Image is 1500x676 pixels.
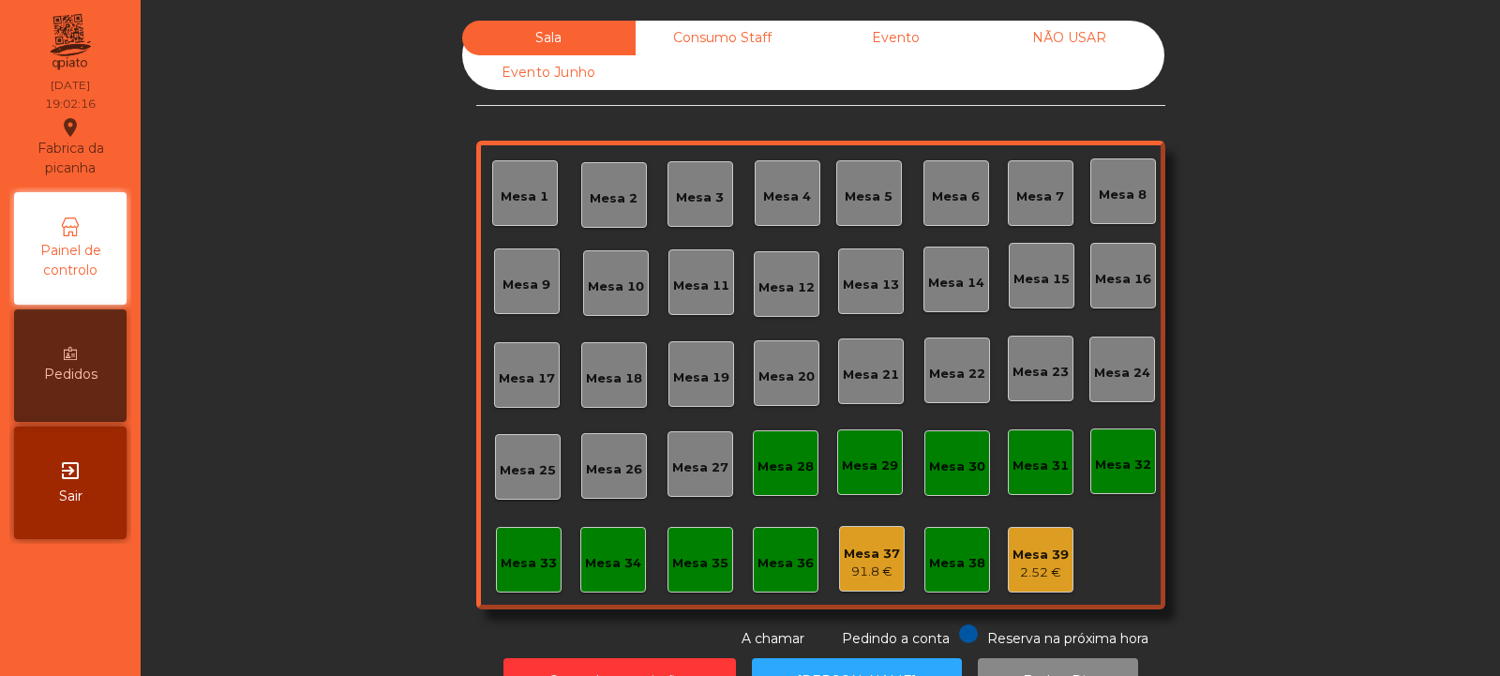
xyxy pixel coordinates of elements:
[501,188,548,206] div: Mesa 1
[842,457,898,475] div: Mesa 29
[742,630,804,647] span: A chamar
[844,545,900,563] div: Mesa 37
[1095,456,1151,474] div: Mesa 32
[636,21,809,55] div: Consumo Staff
[586,369,642,388] div: Mesa 18
[932,188,980,206] div: Mesa 6
[502,276,550,294] div: Mesa 9
[672,554,728,573] div: Mesa 35
[1094,364,1150,383] div: Mesa 24
[758,278,815,297] div: Mesa 12
[809,21,982,55] div: Evento
[462,55,636,90] div: Evento Junho
[19,241,122,280] span: Painel de controlo
[929,458,985,476] div: Mesa 30
[672,458,728,477] div: Mesa 27
[1095,270,1151,289] div: Mesa 16
[51,77,90,94] div: [DATE]
[987,630,1148,647] span: Reserva na próxima hora
[844,563,900,581] div: 91.8 €
[929,554,985,573] div: Mesa 38
[588,278,644,296] div: Mesa 10
[59,459,82,482] i: exit_to_app
[500,461,556,480] div: Mesa 25
[1012,563,1069,582] div: 2.52 €
[843,366,899,384] div: Mesa 21
[44,365,97,384] span: Pedidos
[15,116,126,178] div: Fabrica da picanha
[462,21,636,55] div: Sala
[758,368,815,386] div: Mesa 20
[47,9,93,75] img: qpiato
[590,189,637,208] div: Mesa 2
[1012,363,1069,382] div: Mesa 23
[929,365,985,383] div: Mesa 22
[673,277,729,295] div: Mesa 11
[1016,188,1064,206] div: Mesa 7
[585,554,641,573] div: Mesa 34
[45,96,96,113] div: 19:02:16
[1012,546,1069,564] div: Mesa 39
[1013,270,1070,289] div: Mesa 15
[845,188,892,206] div: Mesa 5
[501,554,557,573] div: Mesa 33
[928,274,984,293] div: Mesa 14
[673,368,729,387] div: Mesa 19
[763,188,811,206] div: Mesa 4
[59,116,82,139] i: location_on
[586,460,642,479] div: Mesa 26
[59,487,82,506] span: Sair
[1099,186,1147,204] div: Mesa 8
[982,21,1156,55] div: NÃO USAR
[757,458,814,476] div: Mesa 28
[843,276,899,294] div: Mesa 13
[499,369,555,388] div: Mesa 17
[757,554,814,573] div: Mesa 36
[676,188,724,207] div: Mesa 3
[1012,457,1069,475] div: Mesa 31
[842,630,950,647] span: Pedindo a conta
